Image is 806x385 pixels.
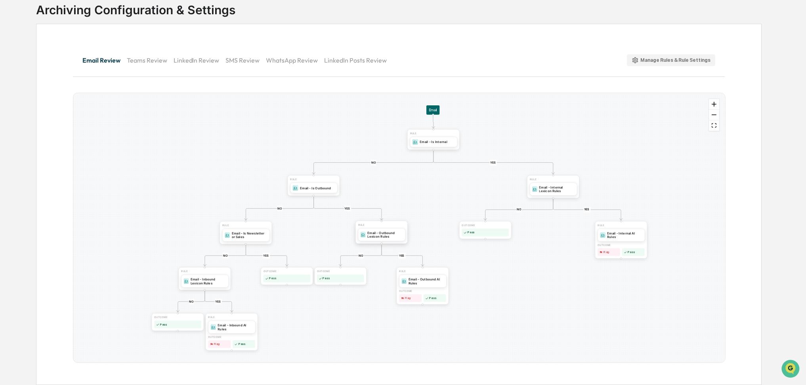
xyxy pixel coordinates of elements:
div: OUTCOMEMarked as OKPass [151,313,204,331]
div: 🗄️ [57,101,64,107]
div: Start new chat [27,61,130,69]
button: SMS Review [226,51,266,70]
div: RULEEmail - Outbound AI RulesOUTCOMEFlagged as IssueFlagMarked as OKPass [396,267,449,305]
div: RULE [407,129,459,150]
a: 🗄️Attestations [54,97,101,111]
g: Edge from parent-node to 99efe368-c9e4-4d8f-a14d-52e1e95dcbdf [433,116,434,128]
div: Email - Inbound Lexicon Rules [190,277,225,285]
button: zoom in [709,99,719,110]
button: fit view [709,120,719,131]
div: Pass [233,340,255,348]
img: Marked as OK [624,251,626,254]
img: 1746055101610-c473b297-6a78-478c-a979-82029cc54cd1 [8,61,22,75]
div: RULEEmail - Is Outbound [287,175,340,196]
div: RULEEmail - Outbound Lexicon Rules [355,221,407,244]
g: Edge from 2b3253e9-ca66-4cf3-a8f8-258dade2a993 to e88f2749-ac9e-4e2b-92c9-bd33bdeeb509 [204,291,231,312]
div: RULE [220,221,272,244]
button: Email Review [82,51,127,70]
g: Edge from 6696ff9b-8dd3-474d-9e27-8c1a88397706 to 8a0322b9-48b2-4b60-a7f0-e2b9af847952 [381,245,422,266]
div: OUTCOMEMarked as OKPass [459,221,511,239]
button: WhatsApp Review [266,51,325,70]
div: OUTCOME [314,267,367,285]
img: Marked as OK [464,231,466,234]
div: RULEEmail - Internal AI RulesOUTCOMEFlagged as IssueFlagMarked as OKPass [595,221,647,258]
span: Preclearance [16,100,51,108]
a: Powered byPylon [56,134,96,140]
div: Email [429,108,437,112]
div: secondary tabs example [82,51,393,70]
a: 🖐️Preclearance [5,97,54,111]
div: RULEEmail - Inbound Lexicon Rules [178,267,231,290]
div: Email - Is Internal [420,140,447,144]
img: Flagged as Issue [210,343,213,346]
div: Pass [263,274,310,282]
div: Email - Internal Lexicon Rules [539,185,574,193]
span: Pylon [79,134,96,140]
img: Flagged as Issue [600,251,602,254]
div: Email - Outbound Lexicon Rules [367,231,403,238]
div: Email - Is Newsletter or Sales [231,231,267,239]
div: Pass [423,294,446,302]
button: LinkedIn Posts Review [325,51,393,70]
button: Manage Rules & Rule Settings [627,54,716,67]
span: Attestations [65,100,98,108]
div: RULEEmail - Inbound AI RulesOUTCOMEFlagged as IssueFlagMarked as OKPass [205,313,258,351]
img: Marked as OK [265,277,268,280]
div: We're available if you need us! [27,69,100,75]
div: RULE [287,175,340,196]
g: Edge from ec14aff7-f0c0-4c06-9e71-27fe72dd6a3e to 679363d5-2aaf-4bb3-b61f-2af3aa2b9ec5 [485,199,553,220]
a: 🔎Data Lookup [5,112,53,126]
img: Marked as OK [234,343,237,346]
div: 🖐️ [8,101,14,107]
button: LinkedIn Review [174,51,226,70]
button: Teams Review [127,51,174,70]
div: RULE [527,175,579,198]
div: RULE [178,267,231,290]
span: Data Lookup [16,115,50,123]
g: Edge from 60aa0c97-58e0-4add-be2e-258e1481d5ef to c54a2895-6cf4-4a0d-8cd6-50a18569dacd [246,197,313,220]
g: Edge from 2b3253e9-ca66-4cf3-a8f8-258dade2a993 to d4f45c43-79d2-496a-86da-6cbfd03f13a1 [178,291,204,312]
div: Flag [399,294,422,302]
div: RULE OUTCOME [595,221,647,258]
g: Edge from ec14aff7-f0c0-4c06-9e71-27fe72dd6a3e to ae25eab3-f2e9-4189-b078-75d52b8e0de4 [553,199,621,220]
img: Marked as OK [156,323,159,326]
div: RULE OUTCOME [396,267,449,305]
div: Manage Rules & Rule Settings [632,57,711,64]
g: Edge from 99efe368-c9e4-4d8f-a14d-52e1e95dcbdf to ec14aff7-f0c0-4c06-9e71-27fe72dd6a3e [433,151,553,174]
div: OUTCOMEMarked as OKPass [314,267,367,285]
div: OUTCOME [151,313,204,331]
g: Edge from 99efe368-c9e4-4d8f-a14d-52e1e95dcbdf to 60aa0c97-58e0-4add-be2e-258e1481d5ef [313,151,433,174]
g: Edge from 60aa0c97-58e0-4add-be2e-258e1481d5ef to 6696ff9b-8dd3-474d-9e27-8c1a88397706 [313,197,381,220]
div: Pass [622,248,644,256]
img: Marked as OK [319,277,321,280]
div: Email - Is Outbound [300,186,331,190]
div: Pass [462,229,508,236]
div: RULEEmail - Internal Lexicon Rules [527,175,579,198]
div: OUTCOME [261,267,313,285]
g: Edge from 6696ff9b-8dd3-474d-9e27-8c1a88397706 to 50708aa9-e155-4982-a3af-6483176e5a93 [340,245,382,266]
div: Email - Outbound AI Rules [408,277,443,285]
div: Pass [317,274,363,282]
img: Flagged as Issue [401,297,404,300]
div: RULEEmail - Is Newsletter or Sales [220,221,272,244]
div: Email [426,105,439,115]
button: zoom out [709,110,719,120]
div: OUTCOMEMarked as OKPass [261,267,313,285]
g: Edge from c54a2895-6cf4-4a0d-8cd6-50a18569dacd to e8d4567b-9a70-4ca5-9d26-6fed5365839d [246,245,287,266]
div: RULE [355,221,407,244]
img: Marked as OK [425,297,428,300]
iframe: Open customer support [781,359,802,380]
div: Pass [154,320,201,328]
div: Flag [598,248,620,256]
div: Flag [208,340,231,348]
div: OUTCOME [459,221,511,239]
div: RULEEmail - Is Internal [407,129,459,150]
div: RULE OUTCOME [205,313,258,351]
div: Email - Inbound AI Rules [218,323,253,331]
div: Email - Internal AI Rules [607,231,642,239]
button: Start new chat [135,63,144,72]
div: 🔎 [8,116,14,122]
g: Edge from c54a2895-6cf4-4a0d-8cd6-50a18569dacd to 2b3253e9-ca66-4cf3-a8f8-258dade2a993 [204,245,246,266]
